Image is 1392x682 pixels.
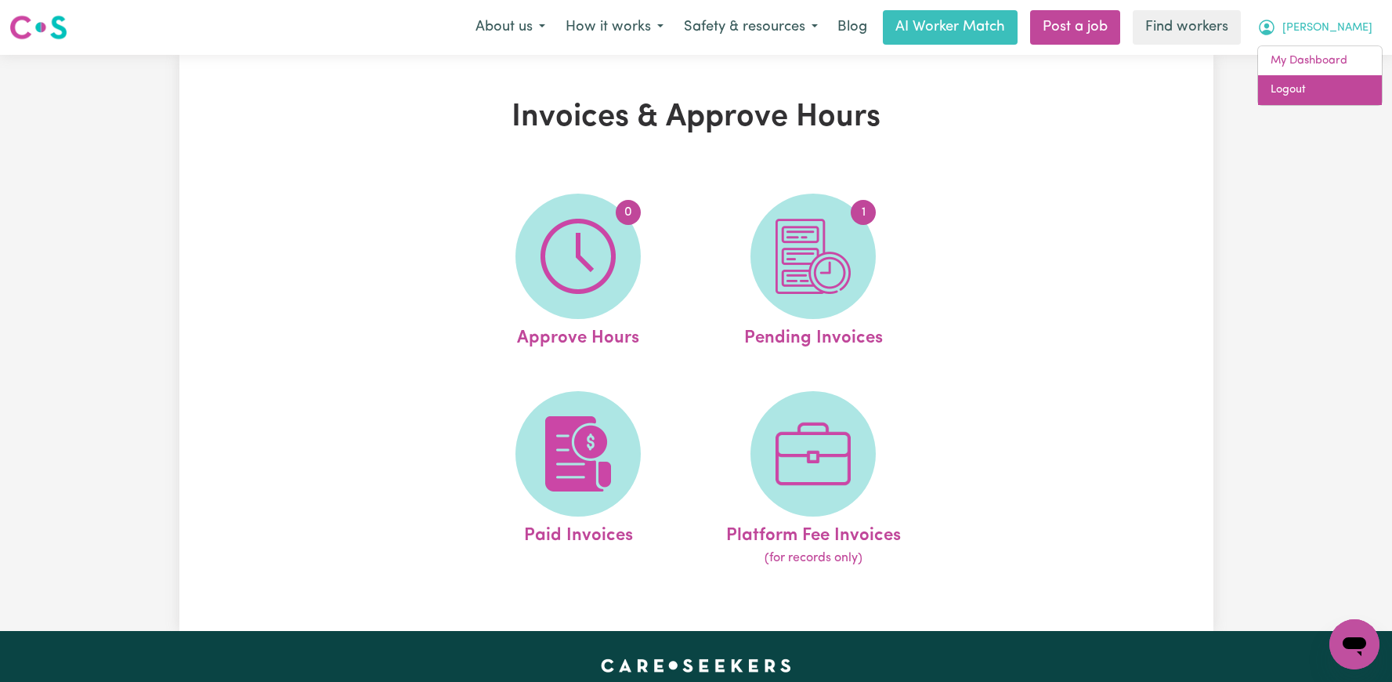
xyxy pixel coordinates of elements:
[555,11,674,44] button: How it works
[828,10,877,45] a: Blog
[700,194,926,352] a: Pending Invoices
[1030,10,1120,45] a: Post a job
[851,200,876,225] span: 1
[465,391,691,568] a: Paid Invoices
[616,200,641,225] span: 0
[744,319,883,352] span: Pending Invoices
[361,99,1032,136] h1: Invoices & Approve Hours
[9,9,67,45] a: Careseekers logo
[700,391,926,568] a: Platform Fee Invoices(for records only)
[9,13,67,42] img: Careseekers logo
[465,194,691,352] a: Approve Hours
[1258,46,1382,76] a: My Dashboard
[1257,45,1383,106] div: My Account
[726,517,901,550] span: Platform Fee Invoices
[1282,20,1372,37] span: [PERSON_NAME]
[1133,10,1241,45] a: Find workers
[1329,619,1379,669] iframe: Button to launch messaging window
[465,11,555,44] button: About us
[883,10,1018,45] a: AI Worker Match
[765,549,862,568] span: (for records only)
[674,11,828,44] button: Safety & resources
[1247,11,1383,44] button: My Account
[1258,75,1382,105] a: Logout
[524,517,633,550] span: Paid Invoices
[517,319,639,352] span: Approve Hours
[601,659,791,672] a: Careseekers home page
